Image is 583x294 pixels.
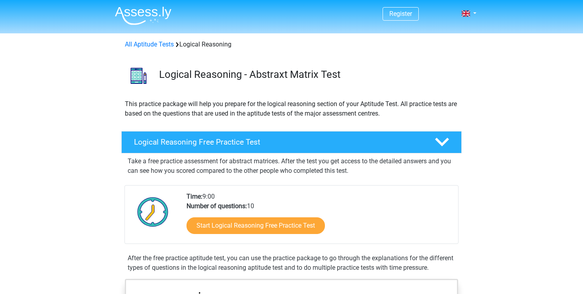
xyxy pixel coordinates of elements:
[122,40,461,49] div: Logical Reasoning
[124,253,459,273] div: After the free practice aptitude test, you can use the practice package to go through the explana...
[389,10,412,17] a: Register
[187,193,202,200] b: Time:
[187,217,325,234] a: Start Logical Reasoning Free Practice Test
[159,68,455,81] h3: Logical Reasoning - Abstraxt Matrix Test
[115,6,171,25] img: Assessly
[134,137,422,147] h4: Logical Reasoning Free Practice Test
[125,99,458,118] p: This practice package will help you prepare for the logical reasoning section of your Aptitude Te...
[122,59,155,93] img: logical reasoning
[125,41,174,48] a: All Aptitude Tests
[128,157,455,176] p: Take a free practice assessment for abstract matrices. After the test you get access to the detai...
[187,202,247,210] b: Number of questions:
[118,131,465,153] a: Logical Reasoning Free Practice Test
[133,192,173,232] img: Clock
[181,192,458,244] div: 9:00 10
